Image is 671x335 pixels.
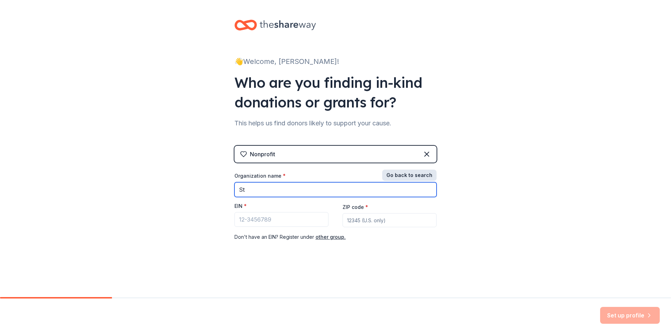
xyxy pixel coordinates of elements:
[234,203,247,210] label: EIN
[234,182,437,197] input: American Red Cross
[234,73,437,112] div: Who are you finding in-kind donations or grants for?
[382,170,437,181] button: Go back to search
[250,150,275,158] div: Nonprofit
[343,213,437,227] input: 12345 (U.S. only)
[234,118,437,129] div: This helps us find donors likely to support your cause.
[234,233,437,241] div: Don ' t have an EIN? Register under
[234,172,286,179] label: Organization name
[315,233,346,241] button: other group.
[234,56,437,67] div: 👋 Welcome, [PERSON_NAME]!
[234,212,328,227] input: 12-3456789
[343,204,368,211] label: ZIP code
